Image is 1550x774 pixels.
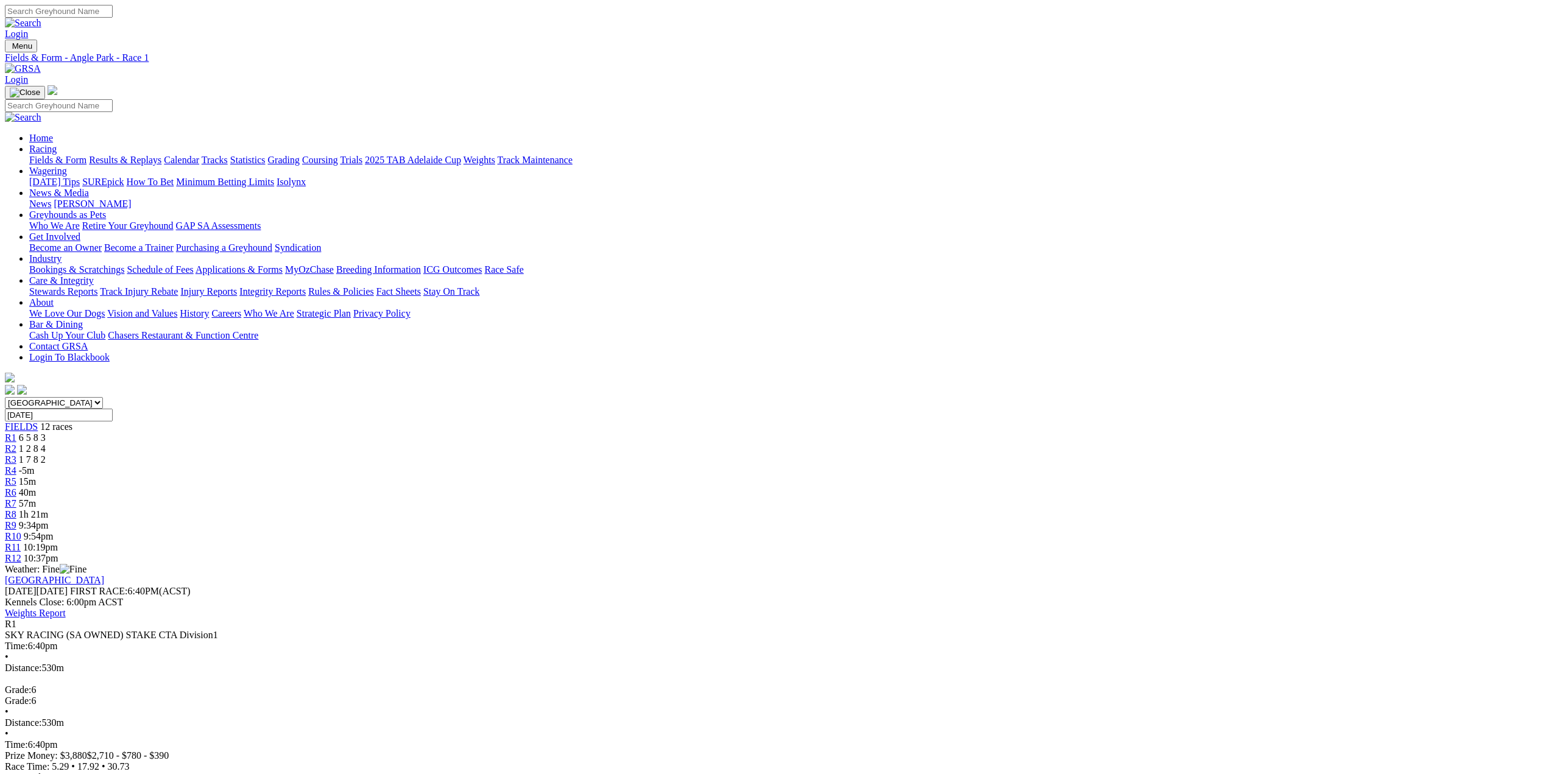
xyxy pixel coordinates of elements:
[29,330,1545,341] div: Bar & Dining
[277,177,306,187] a: Isolynx
[275,242,321,253] a: Syndication
[5,684,1545,695] div: 6
[5,542,21,552] span: R11
[29,308,1545,319] div: About
[239,286,306,297] a: Integrity Reports
[29,199,1545,209] div: News & Media
[5,663,41,673] span: Distance:
[302,155,338,165] a: Coursing
[176,242,272,253] a: Purchasing a Greyhound
[5,695,32,706] span: Grade:
[29,144,57,154] a: Racing
[5,487,16,498] a: R6
[19,454,46,465] span: 1 7 8 2
[5,761,49,772] span: Race Time:
[5,5,113,18] input: Search
[29,177,1545,188] div: Wagering
[24,553,58,563] span: 10:37pm
[29,297,54,308] a: About
[180,308,209,318] a: History
[5,409,113,421] input: Select date
[29,242,1545,253] div: Get Involved
[230,155,266,165] a: Statistics
[82,177,124,187] a: SUREpick
[5,385,15,395] img: facebook.svg
[5,597,1545,608] div: Kennels Close: 6:00pm ACST
[5,373,15,382] img: logo-grsa-white.png
[29,264,124,275] a: Bookings & Scratchings
[5,728,9,739] span: •
[308,286,374,297] a: Rules & Policies
[484,264,523,275] a: Race Safe
[5,739,28,750] span: Time:
[176,177,274,187] a: Minimum Betting Limits
[5,99,113,112] input: Search
[19,498,36,508] span: 57m
[29,166,67,176] a: Wagering
[29,155,1545,166] div: Racing
[29,308,105,318] a: We Love Our Dogs
[5,52,1545,63] a: Fields & Form - Angle Park - Race 1
[71,761,75,772] span: •
[19,520,49,530] span: 9:34pm
[29,275,94,286] a: Care & Integrity
[5,432,16,443] span: R1
[5,112,41,123] img: Search
[285,264,334,275] a: MyOzChase
[376,286,421,297] a: Fact Sheets
[127,264,193,275] a: Schedule of Fees
[5,750,1545,761] div: Prize Money: $3,880
[5,630,1545,641] div: SKY RACING (SA OWNED) STAKE CTA Division1
[5,86,45,99] button: Toggle navigation
[87,750,169,761] span: $2,710 - $780 - $390
[29,264,1545,275] div: Industry
[180,286,237,297] a: Injury Reports
[29,220,1545,231] div: Greyhounds as Pets
[336,264,421,275] a: Breeding Information
[5,608,66,618] a: Weights Report
[29,286,1545,297] div: Care & Integrity
[108,330,258,340] a: Chasers Restaurant & Function Centre
[5,619,16,629] span: R1
[29,188,89,198] a: News & Media
[19,443,46,454] span: 1 2 8 4
[60,564,86,575] img: Fine
[5,663,1545,674] div: 530m
[70,586,191,596] span: 6:40PM(ACST)
[5,476,16,487] a: R5
[5,421,38,432] a: FIELDS
[29,341,88,351] a: Contact GRSA
[5,29,28,39] a: Login
[164,155,199,165] a: Calendar
[176,220,261,231] a: GAP SA Assessments
[29,177,80,187] a: [DATE] Tips
[19,432,46,443] span: 6 5 8 3
[24,531,54,541] span: 9:54pm
[297,308,351,318] a: Strategic Plan
[5,575,104,585] a: [GEOGRAPHIC_DATA]
[5,498,16,508] a: R7
[29,253,62,264] a: Industry
[5,586,37,596] span: [DATE]
[5,74,28,85] a: Login
[104,242,174,253] a: Become a Trainer
[5,684,32,695] span: Grade:
[5,454,16,465] a: R3
[5,641,1545,652] div: 6:40pm
[5,520,16,530] span: R9
[5,465,16,476] a: R4
[29,330,105,340] a: Cash Up Your Club
[127,177,174,187] a: How To Bet
[19,476,36,487] span: 15m
[82,220,174,231] a: Retire Your Greyhound
[5,18,41,29] img: Search
[29,155,86,165] a: Fields & Form
[5,443,16,454] a: R2
[12,41,32,51] span: Menu
[29,286,97,297] a: Stewards Reports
